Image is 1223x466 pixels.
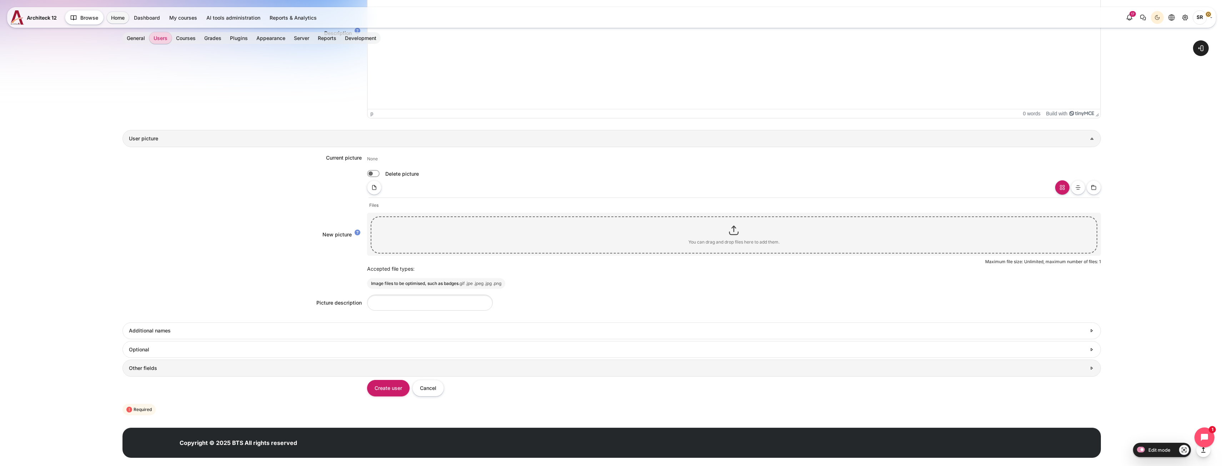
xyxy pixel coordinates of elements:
div: You can drag and drop files here to add them. [688,239,780,245]
a: Courses [172,32,200,44]
h3: Other fields [129,365,1086,371]
a: Reports & Analytics [265,12,321,24]
a: A12 A12 Architeck 12 [11,10,60,25]
h3: Additional names [129,327,1086,334]
span: Maximum file size: Unlimited, maximum number of files: 1 [985,259,1101,264]
a: Plugins [226,32,252,44]
a: Files [369,202,379,209]
a: My courses [165,12,201,24]
a: Show/Hide - Region [1179,445,1189,455]
button: Browse [65,10,104,25]
div: None [367,156,378,162]
h3: User picture [129,135,1094,142]
i: Help with Description [355,29,360,34]
li: Image files to be optimised, such as badges [371,280,501,287]
i: Required field [126,406,134,413]
span: Architeck 12 [27,14,57,21]
small: .gif .jpe .jpeg .jpg .png [458,281,501,286]
a: Grades [200,32,226,44]
label: Picture description [316,300,362,306]
div: Required [122,404,156,415]
button: There are 0 unread conversations [1137,11,1149,24]
label: Description [324,30,352,36]
a: Dashboard [130,12,164,24]
button: Languages [1165,11,1178,24]
a: Help [353,29,362,34]
button: 0 words [1023,111,1041,116]
a: Home [107,12,129,24]
div: Show notification window with 17 new notifications [1123,11,1136,24]
a: General [122,32,149,44]
a: Development [341,32,381,44]
div: 17 [1129,11,1136,17]
a: Users [149,32,172,44]
div: Press the Up and Down arrow keys to resize the editor. [1096,110,1099,117]
i: Help with New picture [355,230,360,236]
label: Current picture [326,154,362,161]
p: Accepted file types: [367,265,1101,272]
span: Browse [80,14,98,21]
input: Create user [367,380,410,396]
img: A12 [11,10,24,25]
a: Site administration [1179,11,1192,24]
h3: Optional [129,346,1086,353]
a: Server [290,32,314,44]
div: Dark Mode [1152,12,1163,23]
a: User menu [1193,10,1212,25]
a: Appearance [252,32,290,44]
label: Delete picture [385,170,420,177]
p: New picture [322,231,352,237]
button: Go to top [1196,443,1211,457]
a: Help [353,230,362,236]
button: Light Mode Dark Mode [1151,11,1164,24]
strong: Copyright © 2025 BTS All rights reserved [180,439,297,446]
span: Songklod Riraroengjaratsaeng [1193,10,1207,25]
a: AI tools administration [202,12,265,24]
span: Edit mode [1148,447,1171,453]
a: Build with TinyMCE [1046,111,1094,116]
input: Cancel [412,380,444,396]
a: Reports [314,32,341,44]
